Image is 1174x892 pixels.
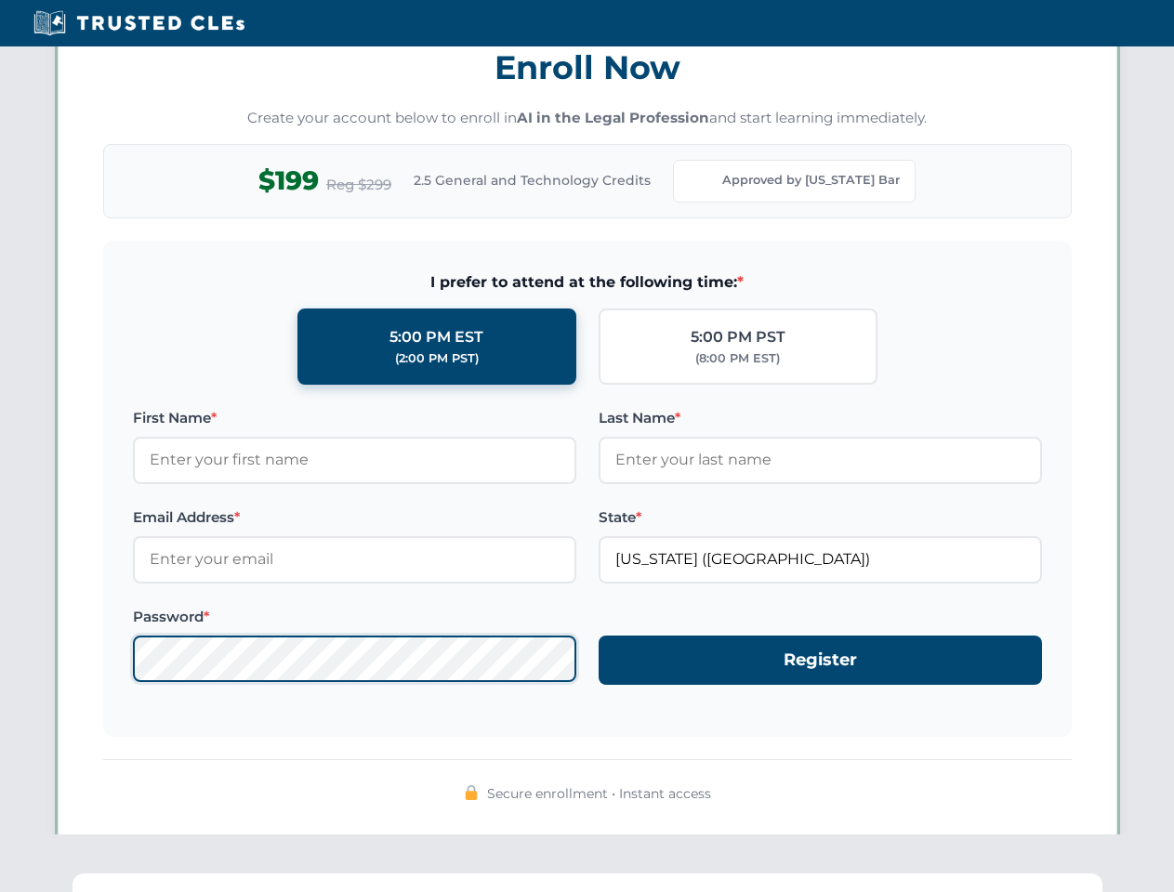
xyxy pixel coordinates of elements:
div: (2:00 PM PST) [395,349,479,368]
label: State [599,506,1042,529]
p: Create your account below to enroll in and start learning immediately. [103,108,1072,129]
span: Approved by [US_STATE] Bar [722,171,900,190]
span: Reg $299 [326,174,391,196]
input: Florida (FL) [599,536,1042,583]
div: (8:00 PM EST) [695,349,780,368]
label: Email Address [133,506,576,529]
span: $199 [258,160,319,202]
img: Florida Bar [689,168,715,194]
input: Enter your first name [133,437,576,483]
label: Last Name [599,407,1042,429]
label: First Name [133,407,576,429]
span: I prefer to attend at the following time: [133,270,1042,295]
span: Secure enrollment • Instant access [487,783,711,804]
div: 5:00 PM EST [389,325,483,349]
img: 🔒 [464,785,479,800]
label: Password [133,606,576,628]
input: Enter your email [133,536,576,583]
strong: AI in the Legal Profession [517,109,709,126]
div: 5:00 PM PST [691,325,785,349]
button: Register [599,636,1042,685]
span: 2.5 General and Technology Credits [414,170,651,190]
h3: Enroll Now [103,38,1072,97]
img: Trusted CLEs [28,9,250,37]
input: Enter your last name [599,437,1042,483]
